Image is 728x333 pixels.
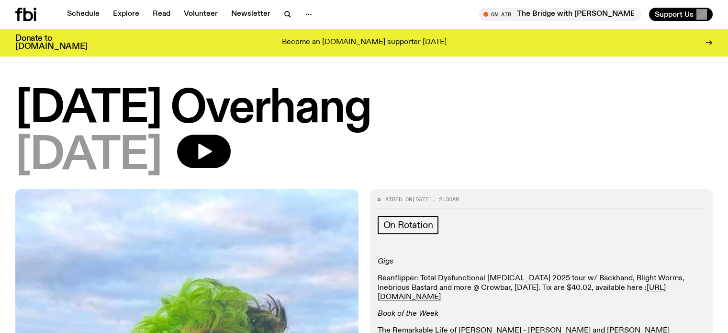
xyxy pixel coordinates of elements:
[282,38,447,47] p: Become an [DOMAIN_NAME] supporter [DATE]
[432,195,459,203] span: , 2:30am
[107,8,145,21] a: Explore
[378,216,439,234] a: On Rotation
[15,135,162,178] span: [DATE]
[649,8,713,21] button: Support Us
[15,88,713,131] h1: [DATE] Overhang
[412,195,432,203] span: [DATE]
[225,8,276,21] a: Newsletter
[479,8,641,21] button: On AirThe Bridge with [PERSON_NAME]
[178,8,224,21] a: Volunteer
[378,284,666,301] a: [URL][DOMAIN_NAME]
[15,34,88,51] h3: Donate to [DOMAIN_NAME]
[385,195,412,203] span: Aired on
[383,220,433,230] span: On Rotation
[147,8,176,21] a: Read
[378,274,706,302] p: Beanflipper: Total Dysfunctional [MEDICAL_DATA] 2025 tour w/ Backhand, Blight Worms, Inebrious Ba...
[61,8,105,21] a: Schedule
[378,310,438,318] em: Book of the Week
[378,258,393,265] em: Gigs
[655,10,694,19] span: Support Us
